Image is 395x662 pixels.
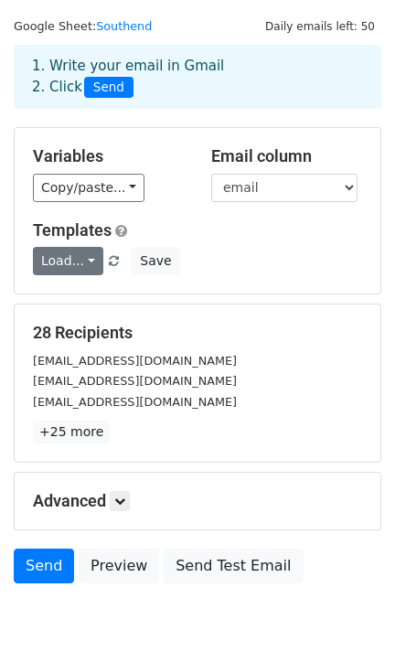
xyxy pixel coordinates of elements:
[14,549,74,583] a: Send
[33,354,237,368] small: [EMAIL_ADDRESS][DOMAIN_NAME]
[33,247,103,275] a: Load...
[33,374,237,388] small: [EMAIL_ADDRESS][DOMAIN_NAME]
[259,19,381,33] a: Daily emails left: 50
[33,323,362,343] h5: 28 Recipients
[79,549,159,583] a: Preview
[18,56,377,98] div: 1. Write your email in Gmail 2. Click
[33,174,144,202] a: Copy/paste...
[164,549,303,583] a: Send Test Email
[33,491,362,511] h5: Advanced
[33,220,112,240] a: Templates
[33,421,110,443] a: +25 more
[304,574,395,662] iframe: Chat Widget
[211,146,362,166] h5: Email column
[259,16,381,37] span: Daily emails left: 50
[33,146,184,166] h5: Variables
[96,19,152,33] a: Southend
[84,77,133,99] span: Send
[132,247,179,275] button: Save
[14,19,152,33] small: Google Sheet:
[33,395,237,409] small: [EMAIL_ADDRESS][DOMAIN_NAME]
